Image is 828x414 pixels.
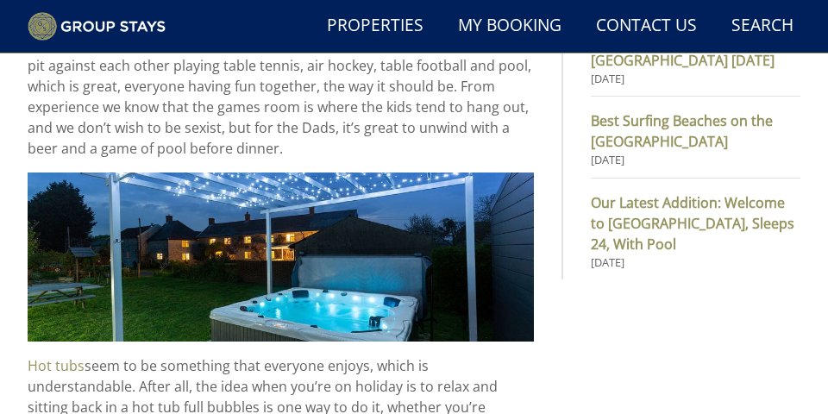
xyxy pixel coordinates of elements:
a: Contact Us [589,7,704,46]
strong: Our Latest Addition: Welcome to [GEOGRAPHIC_DATA], Sleeps 24, With Pool [591,192,800,254]
a: Best Surfing Beaches on the [GEOGRAPHIC_DATA] [DATE] [591,110,800,168]
a: Our Latest Addition: Welcome to [GEOGRAPHIC_DATA], Sleeps 24, With Pool [DATE] [591,192,800,271]
a: Hot tubs [28,356,85,375]
small: [DATE] [591,71,800,87]
a: Large Holiday Houses Near [GEOGRAPHIC_DATA] [DATE] [DATE] [591,29,800,87]
strong: Best Surfing Beaches on the [GEOGRAPHIC_DATA] [591,110,800,152]
a: Properties [320,7,430,46]
small: [DATE] [591,152,800,168]
img: Group Stays [28,12,166,41]
a: Search [724,7,800,46]
small: [DATE] [591,254,800,271]
a: My Booking [451,7,568,46]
